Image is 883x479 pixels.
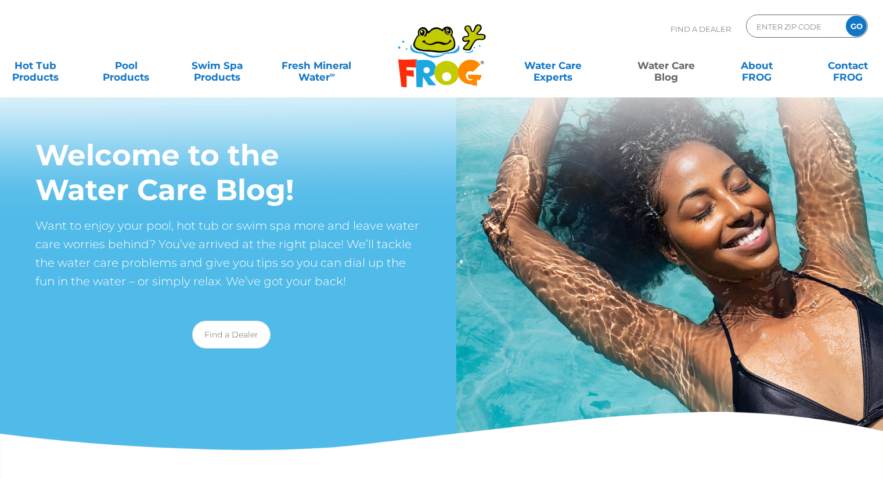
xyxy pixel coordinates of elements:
[330,70,335,79] sup: ∞
[192,321,271,349] a: Find a Dealer
[722,54,792,77] a: AboutFROG
[35,216,427,291] p: Want to enjoy your pool, hot tub or swim spa more and leave water care worries behind? You’ve arr...
[812,54,883,77] a: ContactFROG
[91,54,161,77] a: PoolProducts
[272,54,361,77] a: Fresh MineralWater∞
[630,54,701,77] a: Water CareBlog
[755,18,834,35] input: Zip Code Form
[496,54,611,77] a: Water CareExperts
[182,54,253,77] a: Swim SpaProducts
[671,14,731,43] p: Find A Dealer
[846,16,867,37] input: GO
